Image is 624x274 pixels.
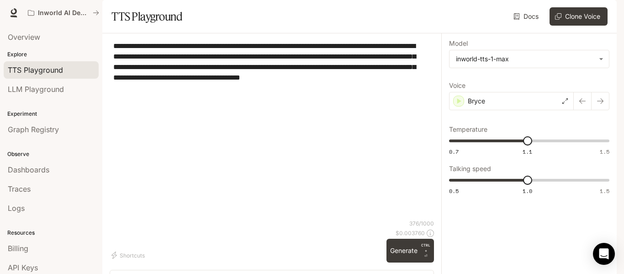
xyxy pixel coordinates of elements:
[396,229,425,237] p: $ 0.003760
[449,187,459,195] span: 0.5
[550,7,608,26] button: Clone Voice
[110,248,148,263] button: Shortcuts
[449,148,459,156] span: 0.7
[111,7,182,26] h1: TTS Playground
[24,4,103,22] button: All workspaces
[600,148,609,156] span: 1.5
[449,126,487,133] p: Temperature
[512,7,542,26] a: Docs
[449,166,491,172] p: Talking speed
[523,187,532,195] span: 1.0
[600,187,609,195] span: 1.5
[456,54,594,64] div: inworld-tts-1-max
[468,97,485,106] p: Bryce
[386,239,434,263] button: GenerateCTRL +⏎
[38,9,89,17] p: Inworld AI Demos
[421,242,430,259] p: ⏎
[523,148,532,156] span: 1.1
[421,242,430,253] p: CTRL +
[449,40,468,47] p: Model
[593,243,615,265] div: Open Intercom Messenger
[449,50,609,68] div: inworld-tts-1-max
[449,82,465,89] p: Voice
